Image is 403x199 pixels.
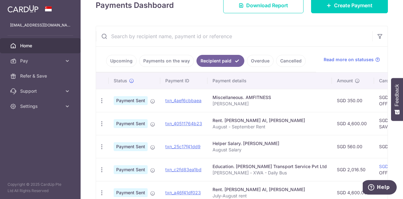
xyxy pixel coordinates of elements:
[165,144,201,149] a: txn_25c17f41dd9
[394,84,400,106] span: Feedback
[196,55,244,67] a: Recipient paid
[20,103,62,109] span: Settings
[276,55,306,67] a: Cancelled
[207,73,332,89] th: Payment details
[165,190,201,195] a: txn_a46f41df023
[334,2,372,9] span: Create Payment
[324,56,374,63] span: Read more on statuses
[20,43,62,49] span: Home
[379,164,401,169] a: SGD 51.42
[332,158,374,181] td: SGD 2,016.50
[165,167,201,172] a: txn_c2fd83ea1bd
[213,193,327,199] p: July-August rent
[213,94,327,101] div: Miscellaneous. AMFITNESS
[213,140,327,147] div: Helper Salary. [PERSON_NAME]
[213,117,327,124] div: Rent. [PERSON_NAME] AI, [PERSON_NAME]
[324,56,380,63] a: Read more on statuses
[96,26,372,46] input: Search by recipient name, payment id or reference
[213,124,327,130] p: August - September Rent
[114,96,148,105] span: Payment Sent
[213,147,327,153] p: August Salary
[10,22,71,28] p: [EMAIL_ADDRESS][DOMAIN_NAME]
[247,55,274,67] a: Overdue
[114,165,148,174] span: Payment Sent
[160,73,207,89] th: Payment ID
[213,186,327,193] div: Rent. [PERSON_NAME] AI, [PERSON_NAME]
[332,135,374,158] td: SGD 560.00
[8,5,38,13] img: CardUp
[213,170,327,176] p: [PERSON_NAME] - XWA - Daily Bus
[391,78,403,121] button: Feedback - Show survey
[139,55,194,67] a: Payments on the way
[165,121,202,126] a: txn_40511764b23
[332,89,374,112] td: SGD 350.00
[363,180,397,196] iframe: Opens a widget where you can find more information
[114,78,127,84] span: Status
[246,2,288,9] span: Download Report
[165,98,201,103] a: txn_4aef6cbbaea
[379,78,403,84] span: CardUp fee
[213,163,327,170] div: Education. [PERSON_NAME] Transport Service Pvt Ltd
[106,55,137,67] a: Upcoming
[213,101,327,107] p: [PERSON_NAME]
[20,73,62,79] span: Refer & Save
[337,78,353,84] span: Amount
[20,58,62,64] span: Pay
[332,112,374,135] td: SGD 4,600.00
[114,119,148,128] span: Payment Sent
[114,188,148,197] span: Payment Sent
[114,142,148,151] span: Payment Sent
[20,88,62,94] span: Support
